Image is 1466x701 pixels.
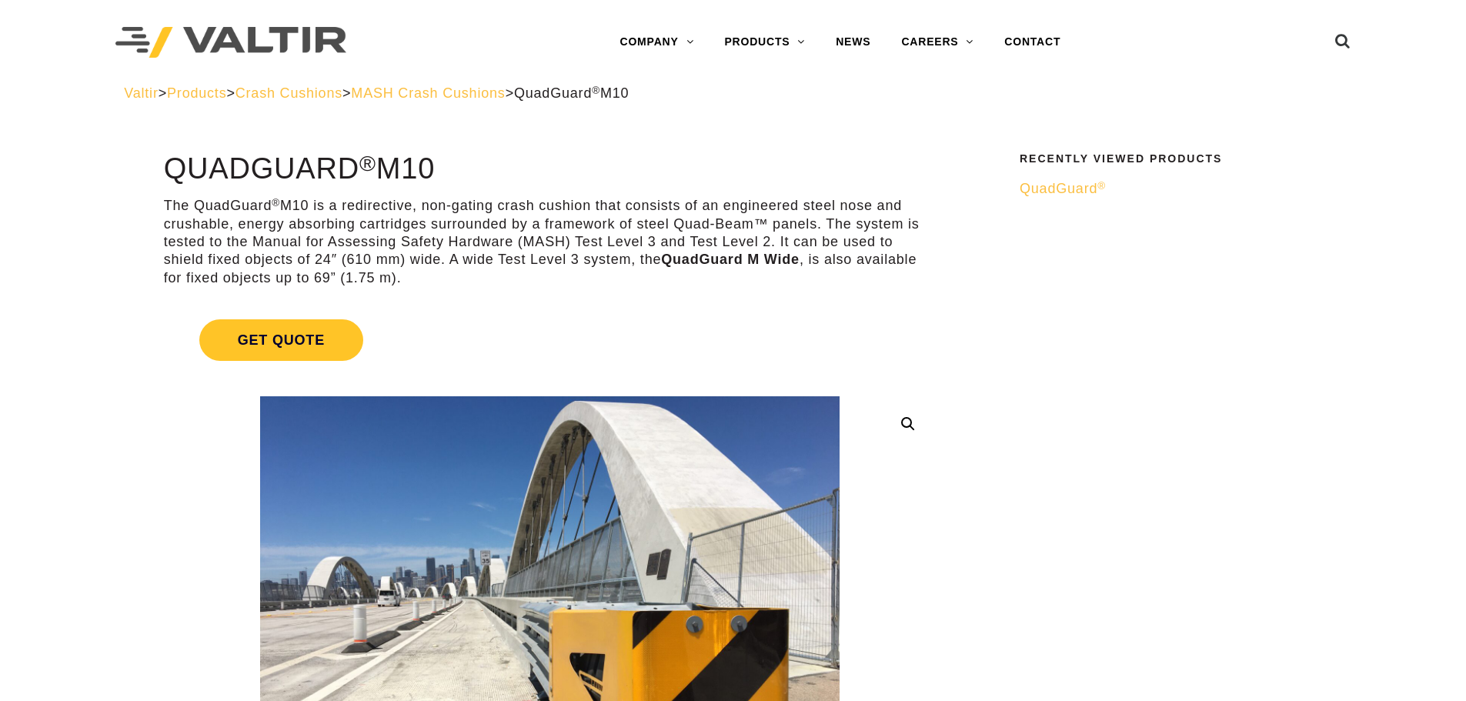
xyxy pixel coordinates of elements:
[124,85,1342,102] div: > > > >
[235,85,342,101] a: Crash Cushions
[820,27,886,58] a: NEWS
[709,27,820,58] a: PRODUCTS
[199,319,363,361] span: Get Quote
[1020,153,1332,165] h2: Recently Viewed Products
[1020,181,1106,196] span: QuadGuard
[115,27,346,58] img: Valtir
[514,85,629,101] span: QuadGuard M10
[164,301,936,379] a: Get Quote
[886,27,989,58] a: CAREERS
[592,85,600,96] sup: ®
[124,85,158,101] a: Valtir
[604,27,709,58] a: COMPANY
[167,85,226,101] a: Products
[164,197,936,287] p: The QuadGuard M10 is a redirective, non-gating crash cushion that consists of an engineered steel...
[164,153,936,185] h1: QuadGuard M10
[661,252,800,267] strong: QuadGuard M Wide
[351,85,505,101] a: MASH Crash Cushions
[989,27,1076,58] a: CONTACT
[1097,180,1106,192] sup: ®
[1020,180,1332,198] a: QuadGuard®
[272,197,280,209] sup: ®
[359,151,376,175] sup: ®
